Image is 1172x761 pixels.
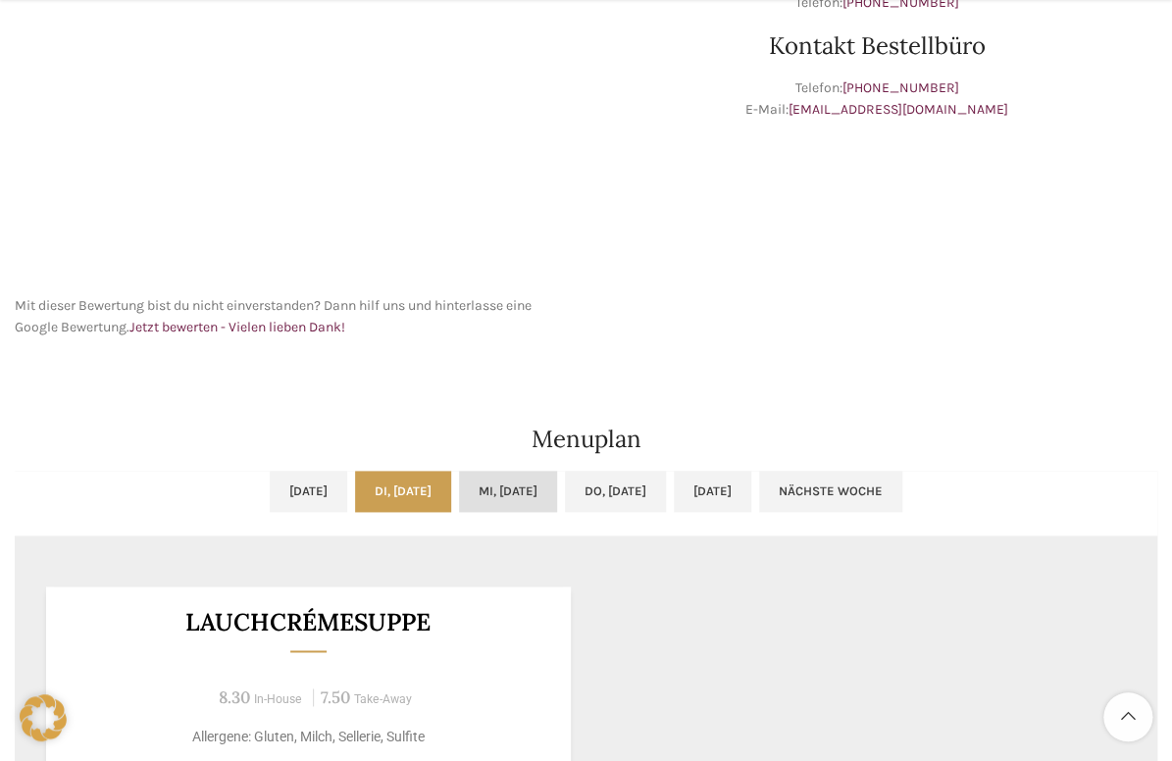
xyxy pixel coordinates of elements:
span: 8.30 [219,685,250,707]
a: Do, [DATE] [565,471,666,512]
p: Allergene: Gluten, Milch, Sellerie, Sulfite [71,726,547,746]
a: Di, [DATE] [355,471,451,512]
span: 7.50 [321,685,350,707]
span: Take-Away [354,691,412,705]
a: [DATE] [270,471,347,512]
a: Scroll to top button [1103,692,1152,741]
a: [EMAIL_ADDRESS][DOMAIN_NAME] [789,101,1008,118]
h3: Lauchcrémesuppe [71,610,547,634]
a: Jetzt bewerten - Vielen lieben Dank! [129,319,345,335]
h2: Menuplan [15,428,1157,451]
a: [DATE] [674,471,751,512]
a: Mi, [DATE] [459,471,557,512]
a: Nächste Woche [759,471,902,512]
a: [PHONE_NUMBER] [841,79,958,96]
h2: Kontakt Bestellbüro [596,34,1158,58]
p: Mit dieser Bewertung bist du nicht einverstanden? Dann hilf uns und hinterlasse eine Google Bewer... [15,295,577,339]
p: Telefon: E-Mail: [596,77,1158,122]
span: In-House [254,691,302,705]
